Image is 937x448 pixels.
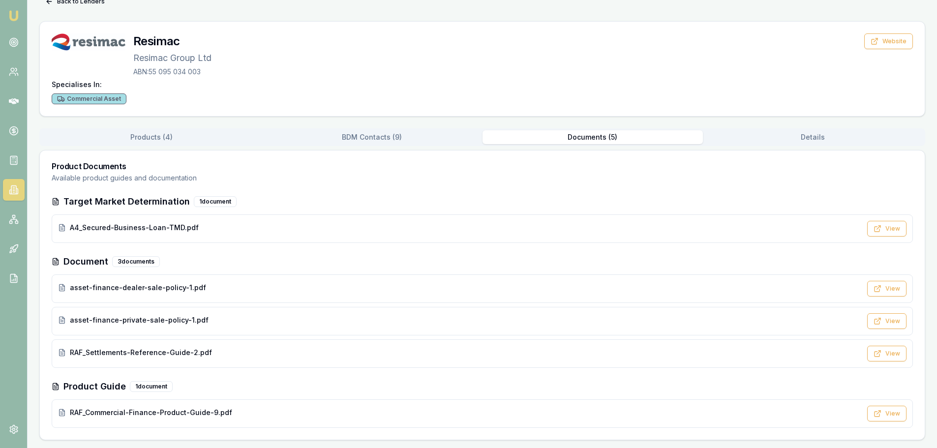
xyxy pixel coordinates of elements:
div: Commercial Asset [52,93,126,104]
div: 1 document [130,381,173,392]
button: View [867,346,907,361]
button: View [867,406,907,421]
img: Resimac logo [52,33,125,51]
span: asset-finance-dealer-sale-policy-1.pdf [70,283,206,293]
span: RAF_Settlements-Reference-Guide-2.pdf [70,348,212,358]
div: 3 document s [112,256,160,267]
span: asset-finance-private-sale-policy-1.pdf [70,315,209,325]
p: Available product guides and documentation [52,173,913,183]
button: BDM Contacts ( 9 ) [262,130,482,144]
h3: Document [63,255,108,269]
p: ABN: 55 095 034 003 [133,67,212,77]
h3: Product Guide [63,380,126,393]
button: View [867,281,907,297]
button: Products ( 4 ) [41,130,262,144]
button: View [867,221,907,237]
span: A4_Secured-Business-Loan-TMD.pdf [70,223,199,233]
img: emu-icon-u.png [8,10,20,22]
button: Website [864,33,913,49]
div: 1 document [194,196,237,207]
button: Details [703,130,923,144]
h3: Product Documents [52,162,913,170]
p: Resimac Group Ltd [133,51,212,65]
h3: Resimac [133,33,212,49]
button: View [867,313,907,329]
span: RAF_Commercial-Finance-Product-Guide-9.pdf [70,408,232,418]
h3: Target Market Determination [63,195,190,209]
h4: Specialises In: [52,80,913,90]
button: Documents ( 5 ) [483,130,703,144]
